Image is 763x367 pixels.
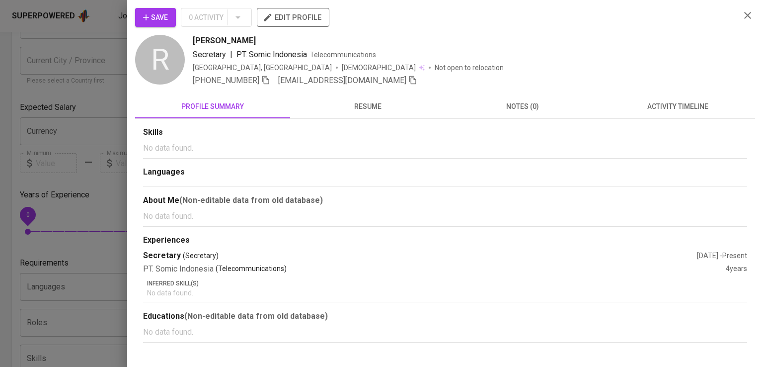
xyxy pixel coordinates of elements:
span: [EMAIL_ADDRESS][DOMAIN_NAME] [278,76,406,85]
p: No data found. [143,142,747,154]
div: Languages [143,167,747,178]
div: Skills [143,127,747,138]
span: resume [296,100,439,113]
div: PT. Somic Indonesia [143,264,726,275]
p: Not open to relocation [435,63,504,73]
button: edit profile [257,8,329,27]
div: [DATE] - Present [697,251,747,261]
span: Telecommunications [310,51,376,59]
button: Save [135,8,176,27]
span: [PHONE_NUMBER] [193,76,259,85]
span: PT. Somic Indonesia [236,50,307,59]
span: edit profile [265,11,321,24]
div: 4 years [726,264,747,275]
div: About Me [143,194,747,206]
div: [GEOGRAPHIC_DATA], [GEOGRAPHIC_DATA] [193,63,332,73]
span: [PERSON_NAME] [193,35,256,47]
div: Secretary [143,250,697,262]
span: notes (0) [451,100,594,113]
span: activity timeline [606,100,749,113]
p: No data found. [143,326,747,338]
div: R [135,35,185,85]
p: No data found. [143,210,747,222]
b: (Non-editable data from old database) [184,311,328,321]
p: Inferred Skill(s) [147,279,747,288]
span: profile summary [141,100,284,113]
span: Save [143,11,168,24]
span: Secretary [193,50,226,59]
p: No data found. [147,288,747,298]
span: | [230,49,232,61]
span: [DEMOGRAPHIC_DATA] [342,63,417,73]
div: Educations [143,310,747,322]
span: (Secretary) [183,251,219,261]
b: (Non-editable data from old database) [179,195,323,205]
div: Experiences [143,235,747,246]
p: (Telecommunications) [216,264,287,275]
a: edit profile [257,13,329,21]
